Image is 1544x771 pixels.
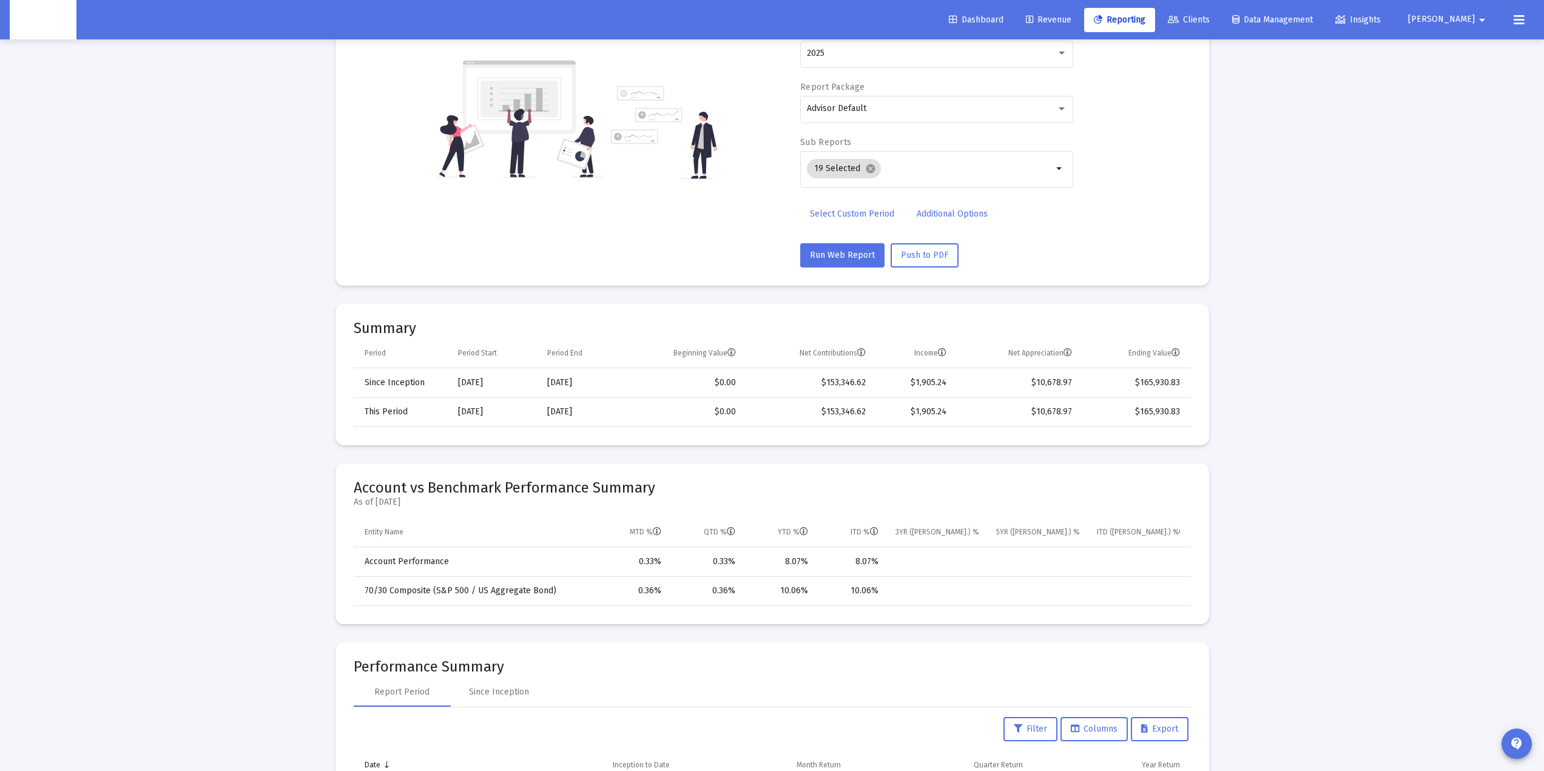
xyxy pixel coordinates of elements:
div: 0.33% [678,556,735,568]
td: $165,930.83 [1080,397,1190,426]
button: Export [1131,717,1188,741]
div: Data grid [354,518,1191,606]
td: Column Income [874,339,955,368]
td: Column Ending Value [1080,339,1190,368]
span: [PERSON_NAME] [1408,15,1475,25]
td: Column Period End [539,339,623,368]
div: [DATE] [458,406,530,418]
span: Run Web Report [810,250,875,260]
div: Data grid [354,339,1191,427]
span: Insights [1335,15,1381,25]
td: $1,905.24 [874,397,955,426]
div: Net Appreciation [1008,348,1072,358]
mat-card-title: Performance Summary [354,661,1191,673]
span: Reporting [1094,15,1145,25]
td: Column Net Contributions [744,339,874,368]
div: [DATE] [458,377,530,389]
mat-chip: 19 Selected [807,159,881,178]
div: 3YR ([PERSON_NAME].) % [895,527,979,537]
a: Reporting [1084,8,1155,32]
div: ITD ([PERSON_NAME].) % [1097,527,1179,537]
td: Column ITD (Ann.) % [1088,518,1190,547]
span: Advisor Default [807,103,866,113]
div: 0.36% [603,585,661,597]
td: Column ITD % [817,518,887,547]
mat-icon: arrow_drop_down [1053,161,1067,176]
td: Account Performance [354,547,595,576]
div: MTD % [630,527,661,537]
span: Data Management [1232,15,1313,25]
button: Filter [1003,717,1057,741]
div: Period End [547,348,582,358]
mat-icon: contact_support [1509,736,1524,751]
button: Columns [1060,717,1128,741]
td: $153,346.62 [744,368,874,397]
span: Export [1141,724,1178,734]
td: Column QTD % [670,518,744,547]
div: 8.07% [752,556,808,568]
div: YTD % [778,527,808,537]
div: 0.36% [678,585,735,597]
div: Year Return [1142,760,1180,770]
td: Column Entity Name [354,518,595,547]
span: Push to PDF [901,250,948,260]
div: Entity Name [365,527,403,537]
td: Column Beginning Value [623,339,744,368]
div: ITD % [851,527,878,537]
span: Clients [1168,15,1210,25]
div: Month Return [797,760,841,770]
div: 10.06% [752,585,808,597]
label: Sub Reports [800,137,851,147]
div: 8.07% [825,556,878,568]
span: Revenue [1026,15,1071,25]
a: Dashboard [939,8,1013,32]
a: Clients [1158,8,1219,32]
td: $0.00 [623,368,744,397]
img: reporting [437,59,604,179]
button: Run Web Report [800,243,885,268]
label: Report Package [800,82,865,92]
span: Columns [1071,724,1118,734]
td: $10,678.97 [955,368,1080,397]
div: Date [365,760,380,770]
td: Column Net Appreciation [955,339,1080,368]
div: Inception to Date [613,760,670,770]
td: Since Inception [354,368,450,397]
img: Dashboard [19,8,67,32]
mat-icon: arrow_drop_down [1475,8,1489,32]
span: Filter [1014,724,1047,734]
td: Column 3YR (Ann.) % [887,518,988,547]
span: Additional Options [917,209,988,219]
td: $153,346.62 [744,397,874,426]
div: 10.06% [825,585,878,597]
td: Column Period [354,339,450,368]
div: QTD % [704,527,735,537]
div: [DATE] [547,377,615,389]
a: Data Management [1222,8,1323,32]
div: 5YR ([PERSON_NAME].) % [996,527,1080,537]
td: 70/30 Composite (S&P 500 / US Aggregate Bond) [354,576,595,605]
div: 0.33% [603,556,661,568]
mat-card-title: Summary [354,322,1191,334]
mat-card-subtitle: As of [DATE] [354,496,655,508]
span: Dashboard [949,15,1003,25]
td: $165,930.83 [1080,368,1190,397]
div: Period [365,348,386,358]
div: Quarter Return [974,760,1023,770]
div: [DATE] [547,406,615,418]
a: Insights [1326,8,1391,32]
div: Beginning Value [673,348,736,358]
mat-icon: cancel [865,163,876,174]
td: Column 5YR (Ann.) % [988,518,1088,547]
div: Period Start [458,348,497,358]
td: $1,905.24 [874,368,955,397]
span: Select Custom Period [810,209,894,219]
mat-chip-list: Selection [807,157,1053,181]
span: Account vs Benchmark Performance Summary [354,479,655,496]
div: Income [914,348,946,358]
div: Report Period [374,686,430,698]
td: This Period [354,397,450,426]
td: Column MTD % [595,518,670,547]
td: Column Period Start [450,339,539,368]
div: Net Contributions [800,348,866,358]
